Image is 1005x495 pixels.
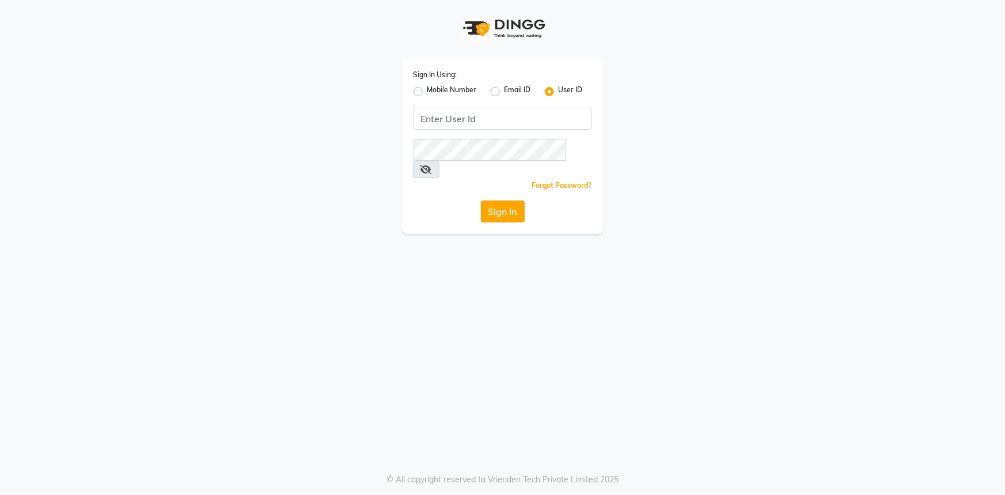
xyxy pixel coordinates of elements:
label: User ID [559,85,583,99]
label: Sign In Using: [414,70,457,80]
input: Username [414,108,592,130]
a: Forgot Password? [532,181,592,190]
label: Email ID [505,85,531,99]
label: Mobile Number [427,85,477,99]
input: Username [414,139,566,161]
img: logo1.svg [457,12,549,46]
button: Sign In [481,201,525,222]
